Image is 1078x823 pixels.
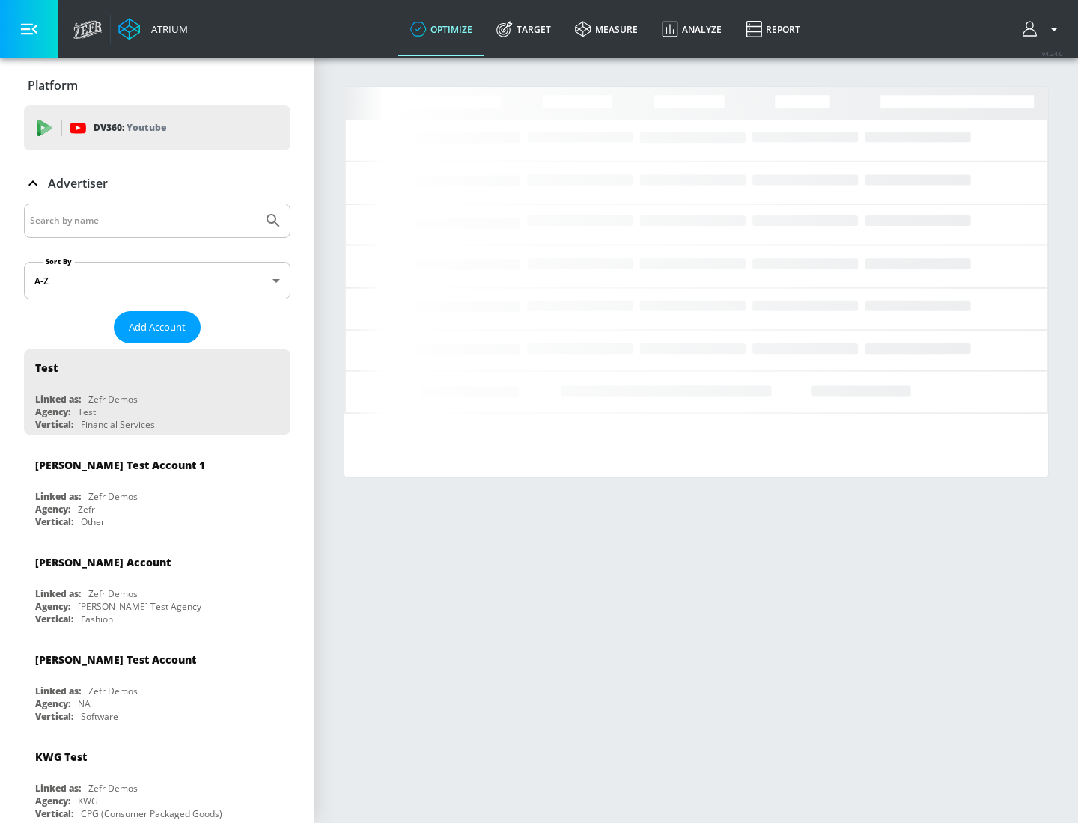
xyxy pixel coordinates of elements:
div: Zefr Demos [88,587,138,600]
label: Sort By [43,257,75,266]
div: [PERSON_NAME] Test Account 1Linked as:Zefr DemosAgency:ZefrVertical:Other [24,447,290,532]
a: Analyze [650,2,734,56]
div: Test [35,361,58,375]
div: Agency: [35,795,70,807]
div: Vertical: [35,710,73,723]
div: Platform [24,64,290,106]
div: Test [78,406,96,418]
a: measure [563,2,650,56]
div: KWG [78,795,98,807]
div: Agency: [35,503,70,515]
button: Add Account [114,311,201,343]
div: [PERSON_NAME] Test AccountLinked as:Zefr DemosAgency:NAVertical:Software [24,641,290,726]
p: Advertiser [48,175,108,192]
div: TestLinked as:Zefr DemosAgency:TestVertical:Financial Services [24,349,290,435]
div: Other [81,515,105,528]
div: Zefr Demos [88,393,138,406]
div: Agency: [35,600,70,613]
span: Add Account [129,319,186,336]
div: Linked as: [35,587,81,600]
div: Zefr [78,503,95,515]
div: Linked as: [35,782,81,795]
div: [PERSON_NAME] Test Agency [78,600,201,613]
div: Vertical: [35,418,73,431]
p: DV360: [94,120,166,136]
div: Linked as: [35,685,81,697]
div: Vertical: [35,807,73,820]
div: DV360: Youtube [24,105,290,150]
div: [PERSON_NAME] Test Account 1 [35,458,205,472]
div: Atrium [145,22,188,36]
input: Search by name [30,211,257,230]
p: Platform [28,77,78,94]
div: [PERSON_NAME] AccountLinked as:Zefr DemosAgency:[PERSON_NAME] Test AgencyVertical:Fashion [24,544,290,629]
div: Agency: [35,697,70,710]
span: v 4.24.0 [1042,49,1063,58]
div: Vertical: [35,515,73,528]
a: Atrium [118,18,188,40]
a: Target [484,2,563,56]
div: [PERSON_NAME] Account [35,555,171,569]
div: Financial Services [81,418,155,431]
a: optimize [398,2,484,56]
div: Software [81,710,118,723]
div: Agency: [35,406,70,418]
div: Linked as: [35,393,81,406]
div: [PERSON_NAME] Test Account [35,652,196,667]
p: Youtube [127,120,166,135]
div: Zefr Demos [88,490,138,503]
div: Advertiser [24,162,290,204]
a: Report [734,2,812,56]
div: Fashion [81,613,113,625]
div: Zefr Demos [88,782,138,795]
div: CPG (Consumer Packaged Goods) [81,807,222,820]
div: KWG Test [35,750,87,764]
div: Zefr Demos [88,685,138,697]
div: Linked as: [35,490,81,503]
div: NA [78,697,91,710]
div: Vertical: [35,613,73,625]
div: A-Z [24,262,290,299]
